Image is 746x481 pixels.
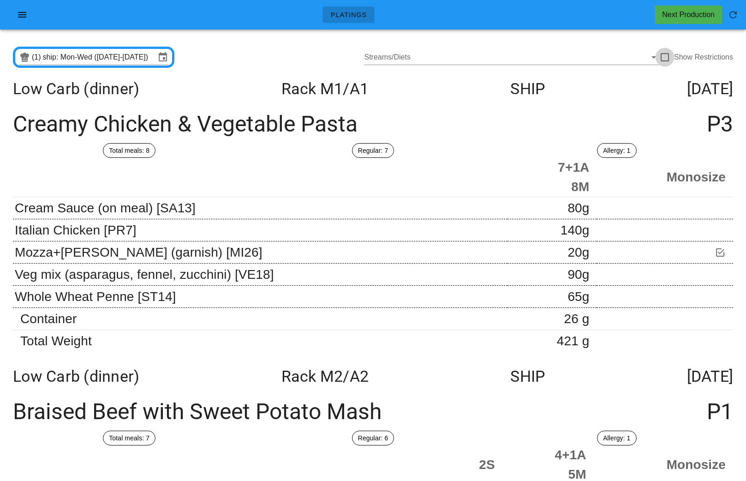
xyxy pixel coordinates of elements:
[13,330,507,352] td: Total Weight
[109,431,149,445] span: Total meals: 7
[330,11,367,18] span: Platings
[507,308,597,330] td: 26 g
[364,50,659,65] div: Streams/Diets
[507,158,597,197] th: 7+1A 8M
[561,223,590,237] span: 140g
[322,6,375,23] a: Platings
[343,367,369,385] span: /A2
[6,72,740,105] div: Low Carb (dinner) Rack M1 SHIP [DATE]
[32,53,43,62] div: (1)
[6,393,740,431] div: Braised Beef with Sweet Potato Mash
[603,431,630,445] span: Allergy: 1
[13,308,507,330] td: Container
[13,219,507,241] td: Italian Chicken [PR7]
[13,286,507,308] td: Whole Wheat Penne [ST14]
[597,158,733,197] th: Monosize
[707,113,733,136] span: P3
[343,79,369,98] span: /A1
[13,241,507,264] td: Mozza+[PERSON_NAME] (garnish) [MI26]
[567,289,589,304] span: 65g
[674,53,733,62] label: Show Restrictions
[603,144,630,157] span: Allergy: 1
[567,267,589,282] span: 90g
[662,9,715,20] div: Next Production
[13,264,507,286] td: Veg mix (asparagus, fennel, zucchini) [VE18]
[358,144,388,157] span: Regular: 7
[507,330,597,352] td: 421 g
[567,245,589,259] span: 20g
[6,360,740,393] div: Low Carb (dinner) Rack M2 SHIP [DATE]
[6,105,740,143] div: Creamy Chicken & Vegetable Pasta
[567,201,589,215] span: 80g
[13,197,507,219] td: Cream Sauce (on meal) [SA13]
[109,144,149,157] span: Total meals: 8
[707,400,733,423] span: P1
[358,431,388,445] span: Regular: 6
